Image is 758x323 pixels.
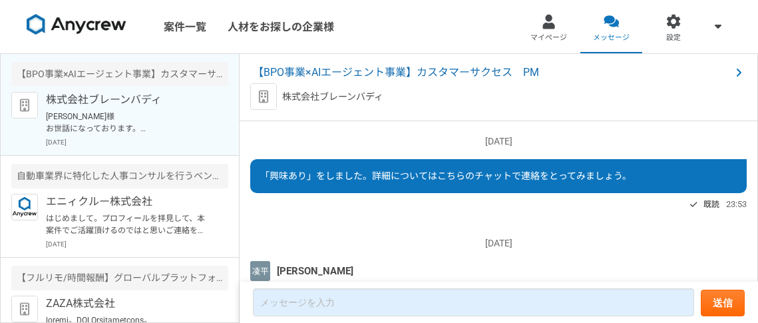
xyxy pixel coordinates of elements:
[253,65,731,81] span: 【BPO事業×AIエージェント事業】カスタマーサクセス PM
[46,111,210,135] p: [PERSON_NAME]様 お世話になっております。 ご確認ありがとうございます。 当日はお会いできるのを楽しみにしております。 どうぞよろしくお願いいたします。 株式会社ブレーンバディ [P...
[703,196,719,212] span: 既読
[250,83,277,110] img: default_org_logo-42cde973f59100197ec2c8e796e4974ac8490bb5b08a0eb061ff975e4574aa76.png
[250,236,747,250] p: [DATE]
[11,92,38,119] img: default_org_logo-42cde973f59100197ec2c8e796e4974ac8490bb5b08a0eb061ff975e4574aa76.png
[46,239,228,249] p: [DATE]
[701,290,745,316] button: 送信
[46,296,210,312] p: ZAZA株式会社
[250,135,747,149] p: [DATE]
[11,194,38,220] img: logo_text_blue_01.png
[593,33,630,43] span: メッセージ
[46,212,210,236] p: はじめまして。プロフィールを拝見して、本案件でご活躍頂けるのではと思いご連絡を差し上げました。 案件ページの内容をご確認頂き、もし条件など合致されるようでしたら是非詳細をご案内できればと思います...
[250,261,270,281] img: unnamed.png
[11,266,228,290] div: 【フルリモ/時間報酬】グローバルプラットフォームのカスタマーサクセス急募！
[11,296,38,322] img: default_org_logo-42cde973f59100197ec2c8e796e4974ac8490bb5b08a0eb061ff975e4574aa76.png
[277,264,353,278] span: [PERSON_NAME]
[27,14,126,35] img: 8DqYSo04kwAAAAASUVORK5CYII=
[282,90,383,104] p: 株式会社ブレーンバディ
[726,198,747,210] span: 23:53
[46,137,228,147] p: [DATE]
[46,194,210,210] p: エニィクルー株式会社
[260,170,632,181] span: 「興味あり」をしました。詳細についてはこちらのチャットで連絡をとってみましょう。
[530,33,567,43] span: マイページ
[11,164,228,188] div: 自動車業界に特化した人事コンサルを行うベンチャー企業での採用担当を募集
[666,33,681,43] span: 設定
[11,62,228,87] div: 【BPO事業×AIエージェント事業】カスタマーサクセス PM
[46,92,210,108] p: 株式会社ブレーンバディ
